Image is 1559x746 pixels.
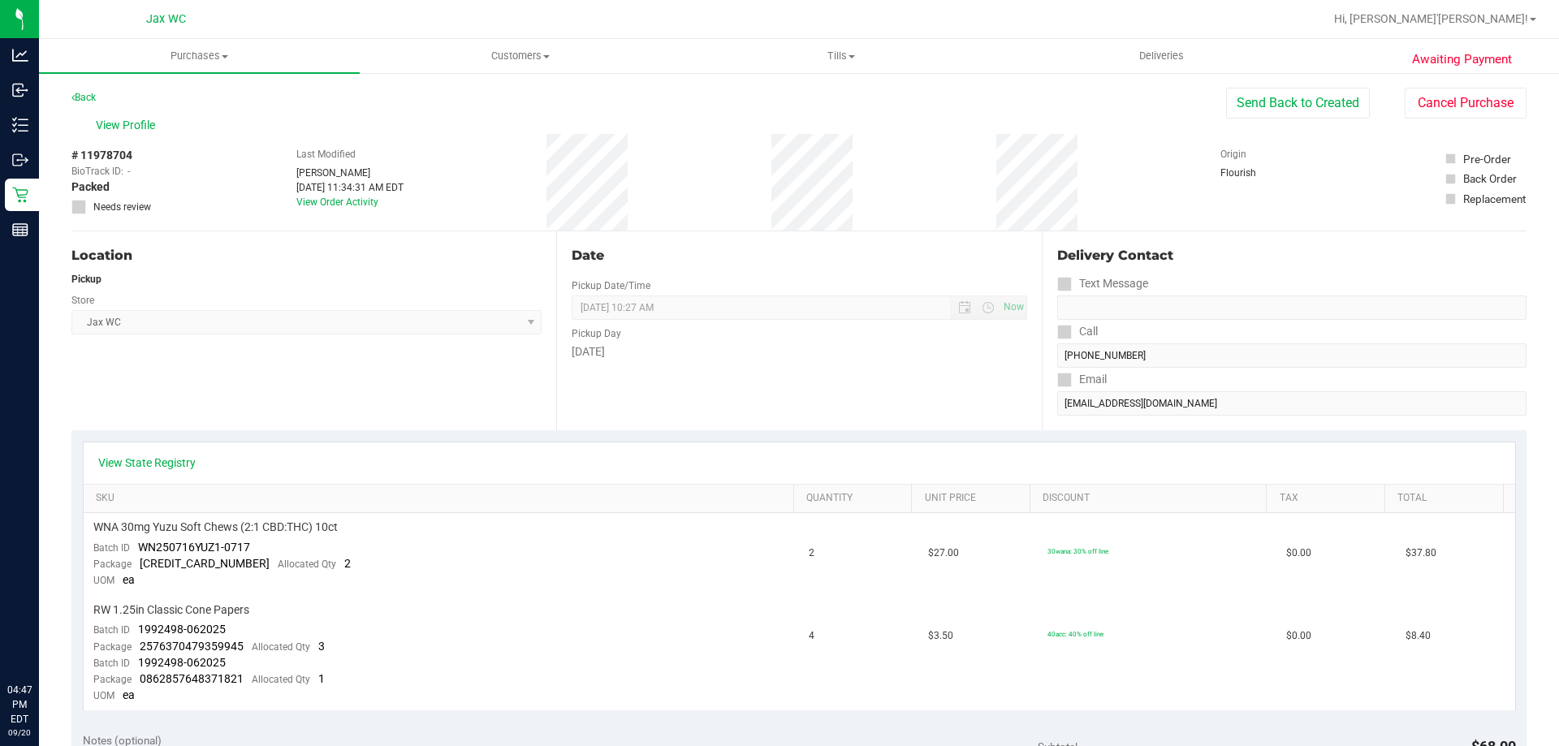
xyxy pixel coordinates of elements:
span: View Profile [96,117,161,134]
button: Cancel Purchase [1405,88,1527,119]
label: Email [1057,368,1107,391]
span: $0.00 [1286,545,1311,561]
a: Discount [1043,492,1260,505]
a: Customers [360,39,680,73]
div: [DATE] [572,343,1026,360]
span: Batch ID [93,624,130,636]
inline-svg: Analytics [12,47,28,63]
span: 1992498-062025 [138,623,226,636]
span: Jax WC [146,12,186,26]
a: Unit Price [925,492,1024,505]
a: Back [71,92,96,103]
a: Tills [680,39,1001,73]
span: 1992498-062025 [138,656,226,669]
a: SKU [96,492,787,505]
span: ea [123,688,135,701]
div: [PERSON_NAME] [296,166,404,180]
div: Back Order [1463,170,1517,187]
div: [DATE] 11:34:31 AM EDT [296,180,404,195]
span: 3 [318,640,325,653]
div: Delivery Contact [1057,246,1527,265]
span: Package [93,674,132,685]
div: Date [572,246,1026,265]
div: Flourish [1220,166,1302,180]
a: View State Registry [98,455,196,471]
iframe: Resource center [16,616,65,665]
span: Packed [71,179,110,196]
label: Last Modified [296,147,356,162]
p: 09/20 [7,727,32,739]
label: Text Message [1057,272,1148,295]
span: Allocated Qty [252,641,310,653]
input: Format: (999) 999-9999 [1057,343,1527,368]
span: 2 [344,557,351,570]
button: Send Back to Created [1226,88,1370,119]
label: Pickup Date/Time [572,278,650,293]
span: WN250716YUZ1-0717 [138,541,250,554]
span: Package [93,558,132,570]
span: Hi, [PERSON_NAME]'[PERSON_NAME]! [1334,12,1528,25]
span: Customers [361,49,680,63]
span: Batch ID [93,542,130,554]
label: Call [1057,320,1098,343]
span: UOM [93,575,114,586]
span: Deliveries [1117,49,1206,63]
inline-svg: Outbound [12,152,28,168]
span: 30wana: 30% off line [1047,547,1108,555]
span: $8.40 [1406,628,1431,644]
span: $37.80 [1406,545,1436,561]
inline-svg: Reports [12,222,28,238]
span: 40acc: 40% off line [1047,630,1103,638]
span: $27.00 [928,545,959,561]
a: Quantity [806,492,905,505]
span: 2 [809,545,814,561]
label: Origin [1220,147,1246,162]
span: 2576370479359945 [140,640,244,653]
span: $3.50 [928,628,953,644]
span: - [127,164,130,179]
span: WNA 30mg Yuzu Soft Chews (2:1 CBD:THC) 10ct [93,520,338,535]
span: Tills [681,49,1000,63]
span: Allocated Qty [278,558,336,570]
span: Awaiting Payment [1412,50,1512,69]
span: 4 [809,628,814,644]
input: Format: (999) 999-9999 [1057,295,1527,320]
div: Replacement [1463,191,1526,207]
div: Location [71,246,542,265]
span: BioTrack ID: [71,164,123,179]
a: Purchases [39,39,360,73]
a: Deliveries [1001,39,1322,73]
inline-svg: Inventory [12,117,28,133]
span: # 11978704 [71,147,132,164]
span: [CREDIT_CARD_NUMBER] [140,557,270,570]
label: Store [71,293,94,308]
span: ea [123,573,135,586]
inline-svg: Inbound [12,82,28,98]
span: Allocated Qty [252,674,310,685]
strong: Pickup [71,274,101,285]
span: Package [93,641,132,653]
span: 1 [318,672,325,685]
span: RW 1.25in Classic Cone Papers [93,602,249,618]
p: 04:47 PM EDT [7,683,32,727]
label: Pickup Day [572,326,621,341]
span: Purchases [39,49,360,63]
span: UOM [93,690,114,701]
span: Needs review [93,200,151,214]
a: View Order Activity [296,196,378,208]
span: $0.00 [1286,628,1311,644]
span: Batch ID [93,658,130,669]
a: Total [1397,492,1496,505]
a: Tax [1280,492,1379,505]
div: Pre-Order [1463,151,1511,167]
inline-svg: Retail [12,187,28,203]
span: 0862857648371821 [140,672,244,685]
